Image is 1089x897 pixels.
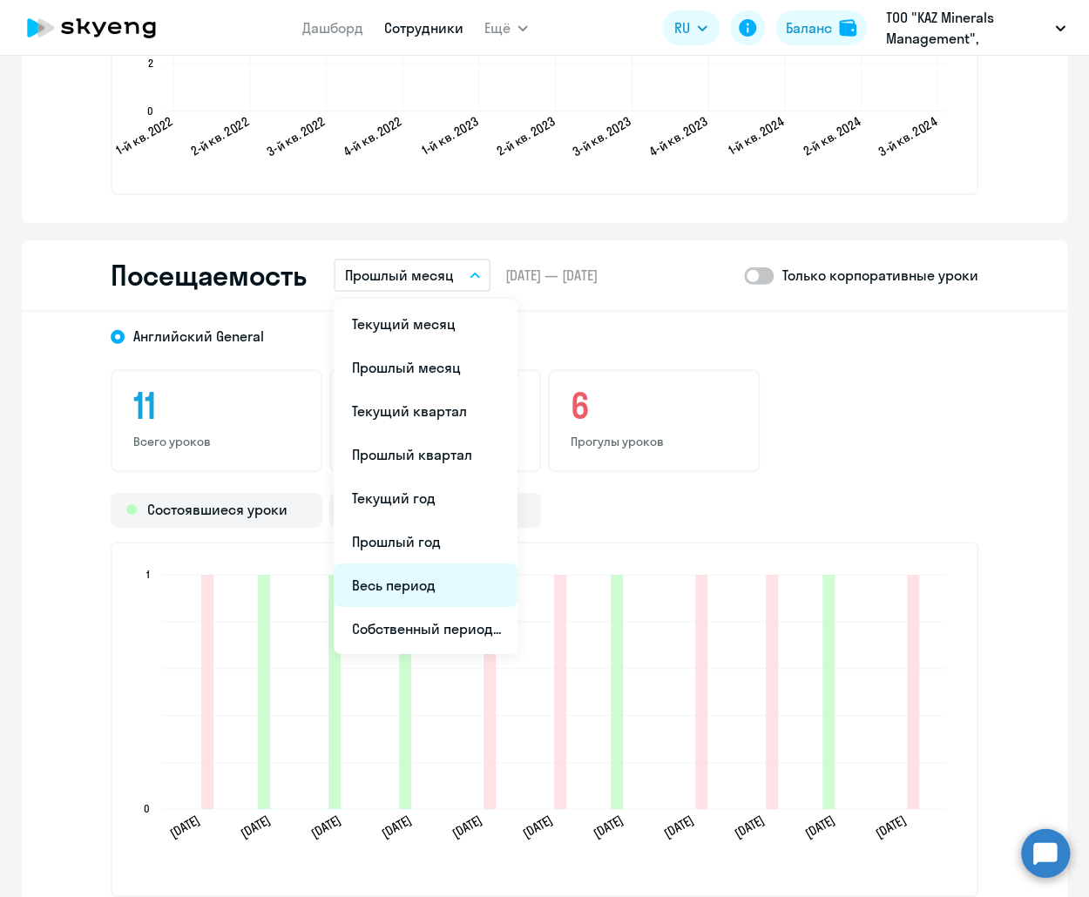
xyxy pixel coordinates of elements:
[111,493,322,528] div: Состоявшиеся уроки
[344,265,453,286] p: Прошлый месяц
[775,10,867,45] button: Балансbalance
[695,575,707,809] path: 2025-07-23T21:00:00.000Z Прогулы 1
[302,19,363,37] a: Дашборд
[399,575,411,809] path: 2025-07-16T21:00:00.000Z Состоявшиеся уроки 1
[766,575,778,809] path: 2025-07-24T21:00:00.000Z Прогулы 1
[822,575,835,809] path: 2025-07-26T21:00:00.000Z Состоявшиеся уроки 1
[341,114,404,160] text: 4-й кв. 2022
[571,434,737,449] p: Прогулы уроков
[334,299,517,654] ul: Ещё
[237,812,273,841] text: [DATE]
[839,19,856,37] img: balance
[133,434,300,449] p: Всего уроков
[494,114,557,159] text: 2-й кв. 2023
[144,802,150,815] text: 0
[674,17,690,38] span: RU
[886,7,1048,49] p: ТОО "KAZ Minerals Management", Постоплата
[504,266,597,285] span: [DATE] — [DATE]
[725,114,786,158] text: 1-й кв. 2024
[570,114,633,160] text: 3-й кв. 2023
[384,19,463,37] a: Сотрудники
[419,114,480,158] text: 1-й кв. 2023
[329,493,541,528] div: Прогулы
[484,17,511,38] span: Ещё
[334,259,490,292] button: Прошлый месяц
[662,10,720,45] button: RU
[378,812,414,841] text: [DATE]
[782,265,978,286] p: Только корпоративные уроки
[554,575,566,809] path: 2025-07-19T21:00:00.000Z Прогулы 1
[328,575,341,809] path: 2025-07-15T21:00:00.000Z Состоявшиеся уроки 1
[484,10,528,45] button: Ещё
[800,114,862,159] text: 2-й кв. 2024
[876,114,939,160] text: 3-й кв. 2024
[201,575,213,809] path: 2025-07-01T21:00:00.000Z Прогулы 1
[660,812,696,841] text: [DATE]
[872,812,908,841] text: [DATE]
[146,568,150,581] text: 1
[519,812,555,841] text: [DATE]
[264,114,328,160] text: 3-й кв. 2022
[484,575,496,809] path: 2025-07-17T21:00:00.000Z Прогулы 1
[133,327,264,346] span: Английский General
[731,812,767,841] text: [DATE]
[907,575,919,809] path: 2025-07-29T21:00:00.000Z Прогулы 1
[148,57,153,70] text: 2
[449,812,484,841] text: [DATE]
[877,7,1074,49] button: ТОО "KAZ Minerals Management", Постоплата
[111,258,306,293] h2: Посещаемость
[308,812,343,841] text: [DATE]
[258,575,270,809] path: 2025-07-08T21:00:00.000Z Состоявшиеся уроки 1
[113,114,174,158] text: 1-й кв. 2022
[611,575,623,809] path: 2025-07-22T21:00:00.000Z Состоявшиеся уроки 1
[166,812,202,841] text: [DATE]
[133,385,300,427] h3: 11
[786,17,832,38] div: Баланс
[147,105,153,118] text: 0
[646,114,710,160] text: 4-й кв. 2023
[188,114,251,159] text: 2-й кв. 2022
[571,385,737,427] h3: 6
[802,812,837,841] text: [DATE]
[590,812,626,841] text: [DATE]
